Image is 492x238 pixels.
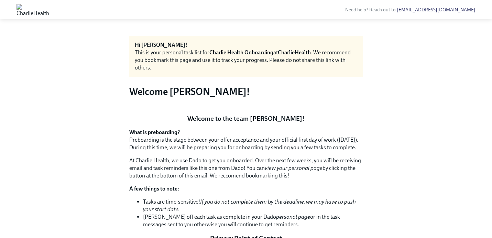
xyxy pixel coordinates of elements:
strong: A few things to note: [129,185,179,192]
p: Preboarding is the stage between your offer acceptance and your official first day of work ([DATE... [129,129,363,151]
strong: CharlieHealth [278,49,311,56]
em: If you do not complete them by the deadline, we may have to push your start date. [143,198,356,213]
em: personal page [276,214,310,220]
a: [EMAIL_ADDRESS][DOMAIN_NAME] [397,7,475,13]
div: This is your personal task list for at . We recommend you bookmark this page and use it to track ... [135,49,358,72]
li: Tasks are time-sensitive! [143,198,363,213]
span: Need help? Reach out to [345,7,475,13]
strong: Welcome to the team [PERSON_NAME]! [187,115,305,122]
strong: Hi [PERSON_NAME]! [135,42,187,48]
h3: Welcome [PERSON_NAME]! [129,85,363,98]
strong: Charlie Health Onboarding [209,49,273,56]
img: CharlieHealth [17,4,49,15]
li: [PERSON_NAME] off each task as complete in your Dado or in the task messages sent to you otherwis... [143,213,363,228]
strong: What is preboarding? [129,129,180,136]
p: At Charlie Health, we use Dado to get you onboarded. Over the next few weeks, you will be receivi... [129,157,363,180]
em: view your personal page [265,165,322,171]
